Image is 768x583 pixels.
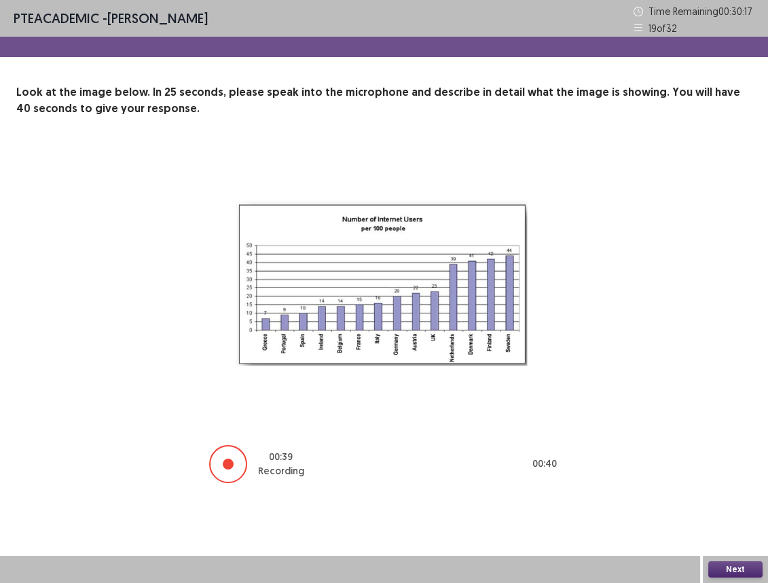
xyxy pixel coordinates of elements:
img: image-description [215,149,554,417]
p: Time Remaining 00 : 30 : 17 [648,4,754,18]
p: 00 : 39 [269,450,293,464]
p: - [PERSON_NAME] [14,8,208,29]
p: Look at the image below. In 25 seconds, please speak into the microphone and describe in detail w... [16,84,752,117]
span: PTE academic [14,10,99,26]
button: Next [708,561,763,578]
p: Recording [258,464,304,478]
p: 19 of 32 [648,21,677,35]
p: 00 : 40 [532,457,557,471]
